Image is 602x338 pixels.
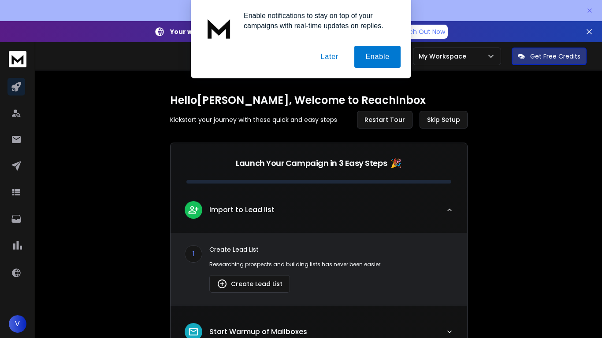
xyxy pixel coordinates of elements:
[236,157,387,169] p: Launch Your Campaign in 3 Easy Steps
[427,115,460,124] span: Skip Setup
[9,315,26,333] button: V
[237,11,401,31] div: Enable notifications to stay on top of your campaigns with real-time updates on replies.
[188,326,199,338] img: lead
[209,261,453,268] p: Researching prospects and building lists has never been easier.
[354,46,401,68] button: Enable
[217,279,227,289] img: lead
[188,204,199,215] img: lead
[309,46,349,68] button: Later
[185,245,202,263] div: 1
[170,115,337,124] p: Kickstart your journey with these quick and easy steps
[170,93,468,107] h1: Hello [PERSON_NAME] , Welcome to ReachInbox
[209,205,275,215] p: Import to Lead list
[171,233,467,305] div: leadImport to Lead list
[390,157,401,169] span: 🎉
[209,275,290,293] button: Create Lead List
[171,194,467,233] button: leadImport to Lead list
[420,111,468,129] button: Skip Setup
[209,245,453,254] p: Create Lead List
[209,327,307,337] p: Start Warmup of Mailboxes
[357,111,412,129] button: Restart Tour
[201,11,237,46] img: notification icon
